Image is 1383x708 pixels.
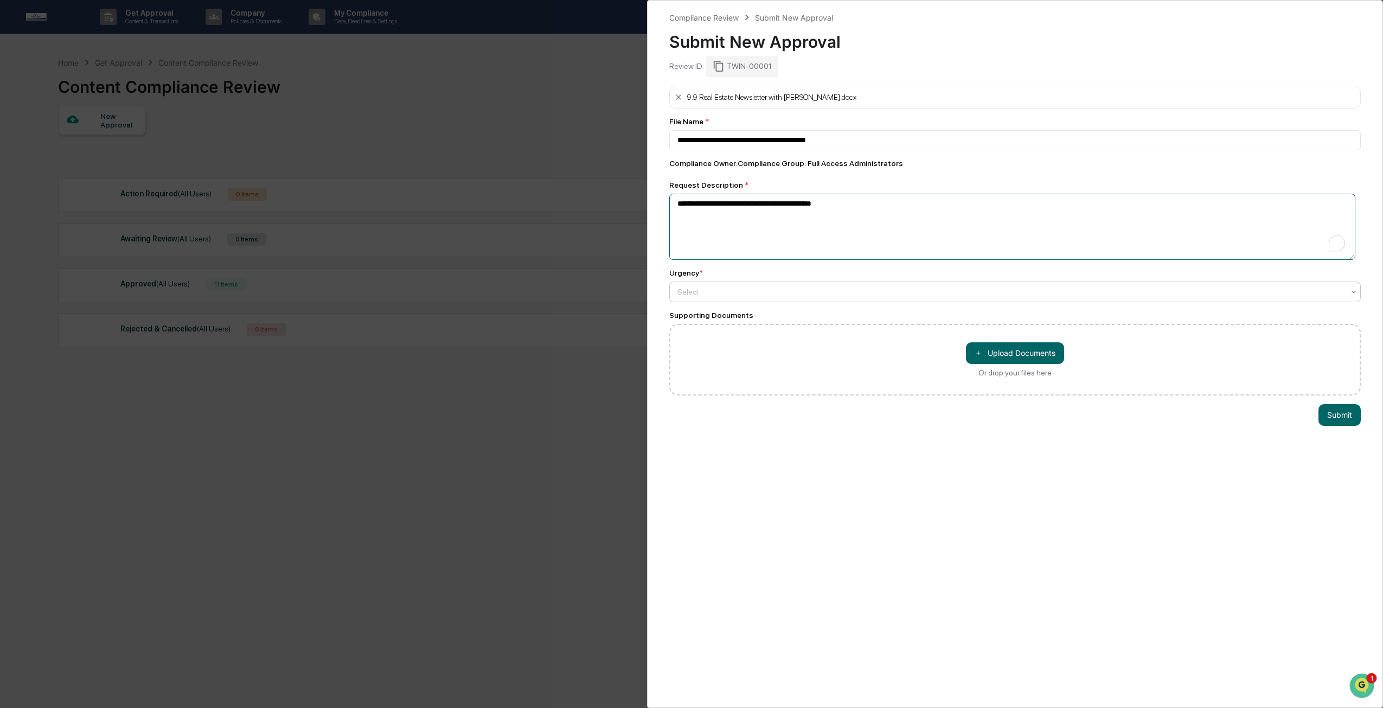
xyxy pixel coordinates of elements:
div: Compliance Owner : Compliance Group: Full Access Administrators [669,159,1361,168]
img: 1746055101610-c473b297-6a78-478c-a979-82029cc54cd1 [11,83,30,103]
div: Supporting Documents [669,311,1361,320]
div: 🗄️ [79,194,87,202]
span: [DATE] [96,148,118,156]
div: 9.9 Real Estate Newsletter with [PERSON_NAME].docx [687,93,856,101]
button: Submit [1318,404,1361,426]
div: Start new chat [49,83,178,94]
span: ＋ [975,348,982,358]
a: Powered byPylon [76,239,131,248]
span: • [90,148,94,156]
a: 🔎Data Lookup [7,209,73,228]
button: Start new chat [184,86,197,99]
div: We're offline, we'll be back soon [49,94,153,103]
div: Submit New Approval [755,13,833,22]
img: 1746055101610-c473b297-6a78-478c-a979-82029cc54cd1 [22,148,30,157]
button: Or drop your files here [966,342,1064,364]
div: File Name [669,117,1361,126]
div: 🔎 [11,214,20,223]
img: Dave Feldman [11,137,28,155]
p: How can we help? [11,23,197,40]
div: TWIN-00001 [706,56,778,76]
span: [PERSON_NAME] [34,148,88,156]
a: 🗄️Attestations [74,188,139,208]
div: 🖐️ [11,194,20,202]
div: Compliance Review [669,13,739,22]
span: Pylon [108,240,131,248]
div: Past conversations [11,120,73,129]
div: Request Description [669,181,1361,189]
img: 4531339965365_218c74b014194aa58b9b_72.jpg [23,83,42,103]
textarea: To enrich screen reader interactions, please activate Accessibility in Grammarly extension settings [669,194,1355,260]
div: Submit New Approval [669,23,1361,52]
div: Urgency [669,269,703,277]
div: Or drop your files here [978,368,1052,377]
span: Data Lookup [22,213,68,224]
span: Attestations [89,193,135,203]
span: Preclearance [22,193,70,203]
a: 🖐️Preclearance [7,188,74,208]
iframe: Open customer support [1348,672,1378,701]
div: Review ID: [669,62,704,71]
button: See all [168,118,197,131]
